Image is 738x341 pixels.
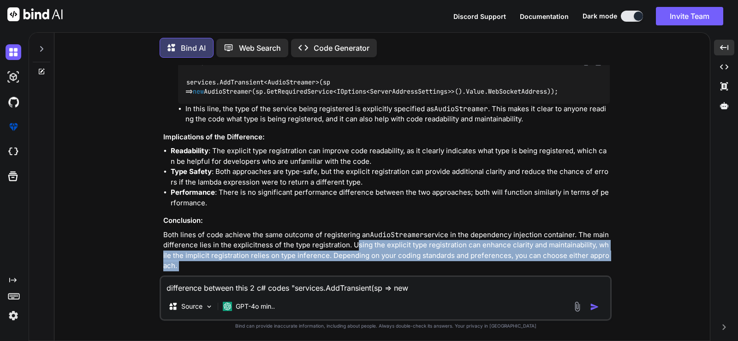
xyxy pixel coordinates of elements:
p: : Both approaches are type-safe, but the explicit registration can provide additional clarity and... [171,167,610,187]
span: new [193,87,204,96]
button: Invite Team [656,7,723,25]
img: premium [6,119,21,135]
h3: Conclusion: [163,215,610,226]
code: services.AddTransient<AudioStreamer>(sp => AudioStreamer(sp.GetRequiredService<IOptions<ServerAdd... [185,78,559,96]
p: Web Search [239,42,281,54]
p: Source [181,302,202,311]
strong: Performance [171,188,215,197]
img: cloudideIcon [6,144,21,160]
img: Pick Models [205,303,213,311]
img: GPT-4o mini [223,302,232,311]
img: githubDark [6,94,21,110]
img: settings [6,308,21,323]
img: icon [590,302,599,311]
p: Bind can provide inaccurate information, including about people. Always double-check its answers.... [160,323,612,329]
img: darkChat [6,44,21,60]
img: attachment [572,301,583,312]
p: GPT-4o min.. [236,302,275,311]
p: : There is no significant performance difference between the two approaches; both will function s... [171,187,610,208]
img: Bind AI [7,7,63,21]
strong: Type Safety [171,167,212,176]
img: darkAi-studio [6,69,21,85]
code: AudioStreamer [370,230,424,239]
button: Documentation [520,12,569,21]
p: Code Generator [314,42,369,54]
li: In this line, the type of the service being registered is explicitly specified as . This makes it... [185,104,610,125]
code: AudioStreamer [434,104,488,114]
strong: Readability [171,146,208,155]
h3: Implications of the Difference: [163,132,610,143]
p: : The explicit type registration can improve code readability, as it clearly indicates what type ... [171,146,610,167]
span: Discord Support [453,12,506,20]
span: Documentation [520,12,569,20]
p: Both lines of code achieve the same outcome of registering an service in the dependency injection... [163,230,610,271]
p: Bind AI [181,42,206,54]
button: Discord Support [453,12,506,21]
span: Dark mode [583,12,617,21]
